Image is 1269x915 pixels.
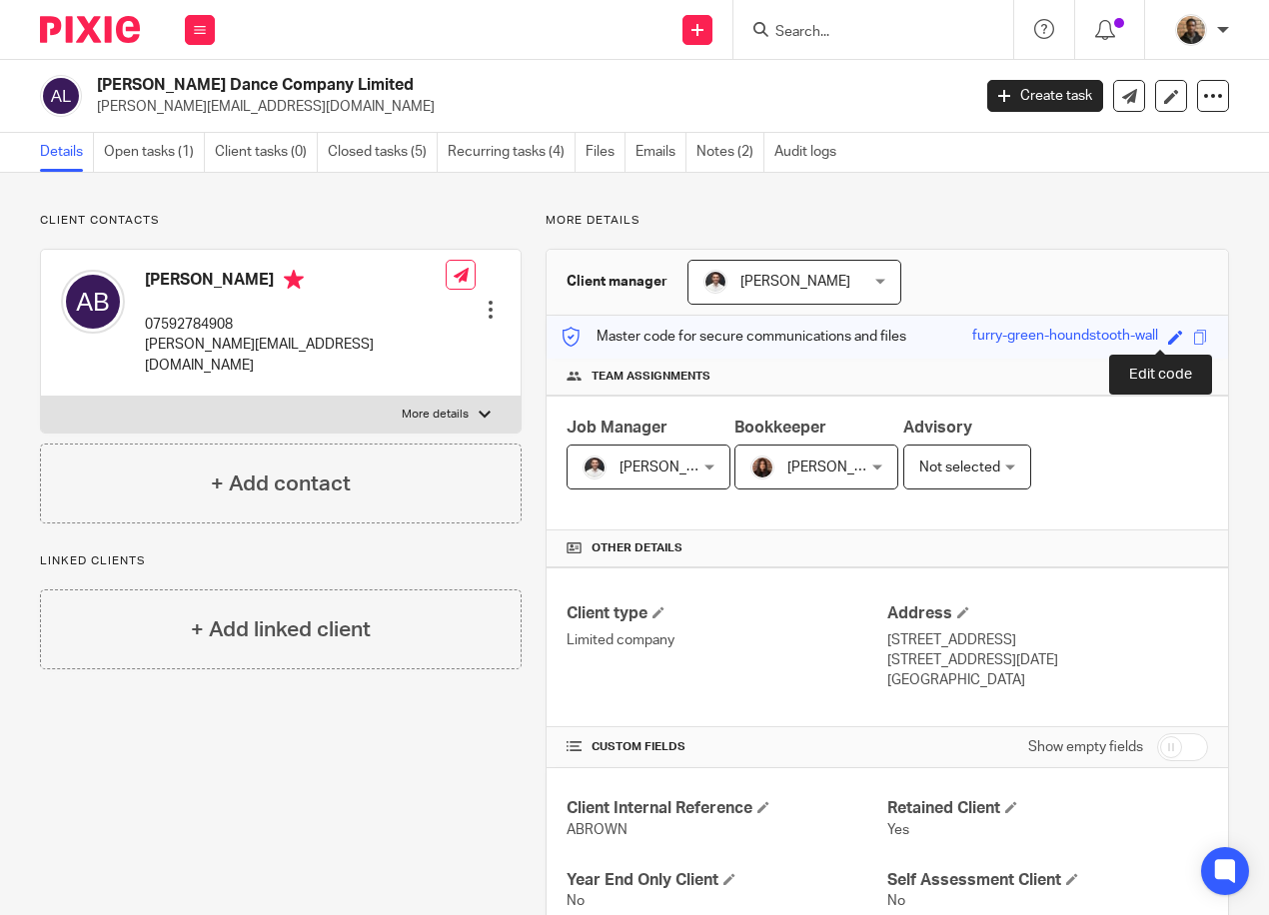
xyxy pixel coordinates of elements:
img: WhatsApp%20Image%202025-04-23%20.jpg [1175,14,1207,46]
a: Closed tasks (5) [328,133,438,172]
div: furry-green-houndstooth-wall [972,326,1158,349]
span: Team assignments [592,369,710,385]
a: Files [586,133,626,172]
span: [PERSON_NAME] [787,460,897,474]
p: More details [402,407,469,423]
h4: + Add contact [211,468,351,499]
img: Headshot.jpg [750,456,774,479]
p: 07592784908 [145,315,446,335]
p: [GEOGRAPHIC_DATA] [887,670,1208,690]
span: Job Manager [567,420,667,436]
img: dom%20slack.jpg [703,270,727,294]
span: ABROWN [567,823,628,837]
a: Client tasks (0) [215,133,318,172]
h4: Retained Client [887,798,1208,819]
span: Other details [592,540,682,556]
span: No [567,894,585,908]
input: Search [773,24,953,42]
p: [PERSON_NAME][EMAIL_ADDRESS][DOMAIN_NAME] [97,97,957,117]
a: Emails [635,133,686,172]
p: Limited company [567,630,887,650]
span: Advisory [903,420,972,436]
h4: [PERSON_NAME] [145,270,446,295]
a: Audit logs [774,133,846,172]
img: dom%20slack.jpg [583,456,607,479]
p: More details [546,213,1229,229]
h4: + Add linked client [191,614,371,645]
img: Pixie [40,16,140,43]
h4: Client Internal Reference [567,798,887,819]
h4: Year End Only Client [567,870,887,891]
span: Not selected [919,460,1000,474]
h3: Client manager [567,272,667,292]
span: No [887,894,905,908]
p: [STREET_ADDRESS][DATE] [887,650,1208,670]
span: [PERSON_NAME] [620,460,729,474]
a: Open tasks (1) [104,133,205,172]
a: Notes (2) [696,133,764,172]
p: [STREET_ADDRESS] [887,630,1208,650]
p: Client contacts [40,213,522,229]
span: Bookkeeper [734,420,826,436]
h4: Client type [567,603,887,624]
a: Create task [987,80,1103,112]
h2: [PERSON_NAME] Dance Company Limited [97,75,785,96]
img: svg%3E [61,270,125,334]
i: Primary [284,270,304,290]
p: Master code for secure communications and files [562,327,906,347]
label: Show empty fields [1028,737,1143,757]
span: Yes [887,823,909,837]
h4: CUSTOM FIELDS [567,739,887,755]
p: Linked clients [40,553,522,569]
a: Details [40,133,94,172]
span: [PERSON_NAME] [740,275,850,289]
p: [PERSON_NAME][EMAIL_ADDRESS][DOMAIN_NAME] [145,335,446,376]
h4: Address [887,603,1208,624]
a: Recurring tasks (4) [448,133,576,172]
h4: Self Assessment Client [887,870,1208,891]
img: svg%3E [40,75,82,117]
